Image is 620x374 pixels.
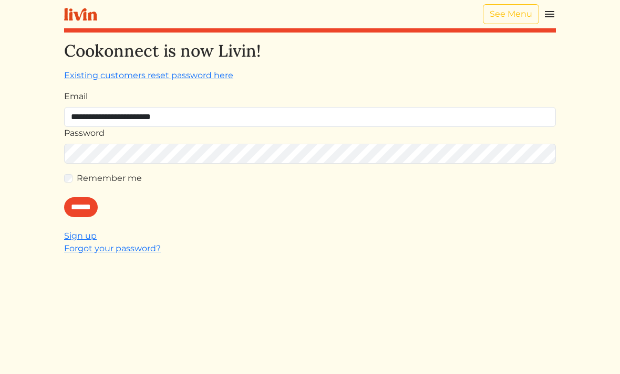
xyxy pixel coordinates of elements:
a: Existing customers reset password here [64,70,233,80]
label: Email [64,90,88,103]
a: Sign up [64,231,97,241]
img: menu_hamburger-cb6d353cf0ecd9f46ceae1c99ecbeb4a00e71ca567a856bd81f57e9d8c17bb26.svg [543,8,556,20]
label: Password [64,127,105,140]
h2: Cookonnect is now Livin! [64,41,556,61]
label: Remember me [77,172,142,185]
a: Forgot your password? [64,243,161,253]
a: See Menu [483,4,539,24]
img: livin-logo-a0d97d1a881af30f6274990eb6222085a2533c92bbd1e4f22c21b4f0d0e3210c.svg [64,8,97,21]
